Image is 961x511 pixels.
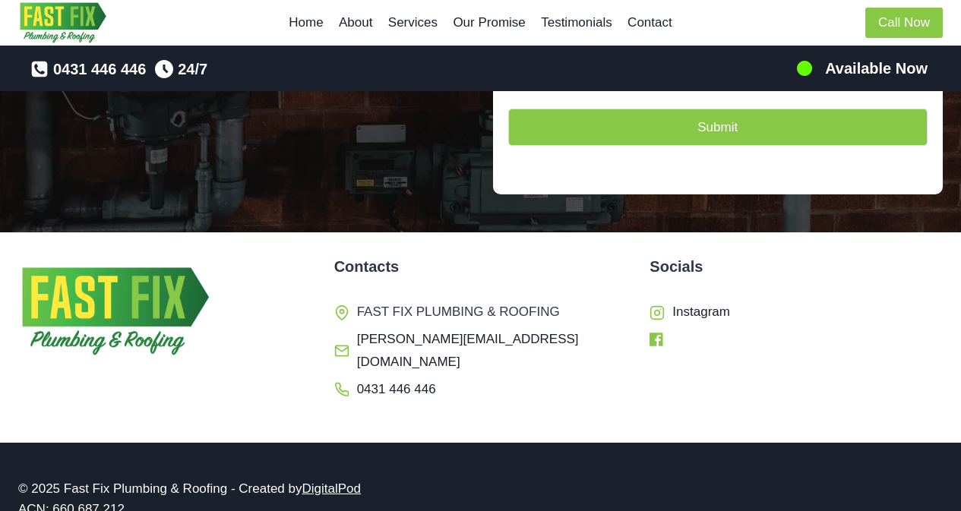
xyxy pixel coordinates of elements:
a: About [331,5,381,41]
a: Our Promise [445,5,533,41]
a: DigitalPod [302,481,361,496]
span: 0431 446 446 [357,378,436,402]
a: Testimonials [533,5,620,41]
button: Submit [508,109,928,146]
h5: Socials [650,255,943,278]
img: 100-percents.png [795,59,814,77]
a: Home [281,5,331,41]
h5: Available Now [825,57,928,80]
a: Contact [620,5,680,41]
span: Instagram [672,301,730,324]
span: Facebook [672,328,729,352]
nav: Primary Navigation [281,5,680,41]
a: Facebook [650,328,729,352]
span: FAST FIX PLUMBING & ROOFING [357,301,560,324]
a: [PERSON_NAME][EMAIL_ADDRESS][DOMAIN_NAME] [334,328,627,374]
a: 0431 446 446 [334,378,436,402]
span: [PERSON_NAME][EMAIL_ADDRESS][DOMAIN_NAME] [357,328,627,374]
a: Instagram [650,301,730,324]
span: 24/7 [178,57,207,81]
span: 0431 446 446 [53,57,146,81]
a: Call Now [865,8,943,39]
a: 0431 446 446 [30,57,146,81]
h5: Contacts [334,255,627,278]
a: Services [381,5,446,41]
